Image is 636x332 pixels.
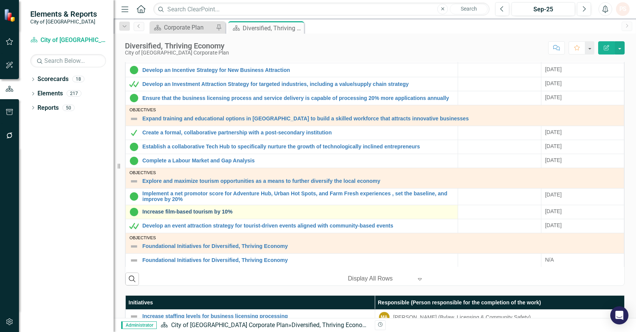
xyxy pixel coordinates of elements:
[129,235,620,240] div: Objectives
[126,205,458,219] td: Double-Click to Edit Right Click for Context Menu
[126,77,458,91] td: Double-Click to Edit Right Click for Context Menu
[541,219,624,233] td: Double-Click to Edit
[545,157,562,163] span: [DATE]
[142,116,620,122] a: Expand training and educational options in [GEOGRAPHIC_DATA] to build a skilled workforce that at...
[142,67,454,73] a: Develop an Incentive Strategy for New Business Attraction
[545,66,562,72] span: [DATE]
[142,243,620,249] a: Foundational Initiatives for Diversified, Thriving Economy
[126,254,458,268] td: Double-Click to Edit Right Click for Context Menu
[142,191,454,203] a: Implement a net promotor score for Adventure Hub, Urban Hot Spots, and Farm Fresh experiences , s...
[164,23,214,32] div: Corporate Plan
[126,154,458,168] td: Double-Click to Edit Right Click for Context Menu
[541,254,624,268] td: Double-Click to Edit
[541,205,624,219] td: Double-Click to Edit
[142,81,454,87] a: Develop an Investment Attraction Strategy for targeted industries, including a value/supply chain...
[545,222,562,228] span: [DATE]
[511,2,575,16] button: Sep-25
[129,114,139,123] img: Not Defined
[4,9,17,22] img: ClearPoint Strategy
[129,256,139,265] img: Not Defined
[129,156,139,165] img: In Progress
[129,170,620,175] div: Objectives
[62,104,75,111] div: 50
[129,142,139,151] img: In Progress
[151,23,214,32] a: Corporate Plan
[129,65,139,75] img: In Progress
[142,257,454,263] a: Foundational Initiatives for Diversified, Thriving Economy
[541,77,624,91] td: Double-Click to Edit
[545,208,562,214] span: [DATE]
[30,19,97,25] small: City of [GEOGRAPHIC_DATA]
[514,5,572,14] div: Sep-25
[375,310,624,325] td: Double-Click to Edit
[129,221,139,231] img: Met
[541,154,624,168] td: Double-Click to Edit
[67,90,81,97] div: 217
[126,91,458,105] td: Double-Click to Edit Right Click for Context Menu
[129,128,139,137] img: Partially Met
[153,3,489,16] input: Search ClearPoint...
[545,129,562,135] span: [DATE]
[30,36,106,45] a: City of [GEOGRAPHIC_DATA] Corporate Plan
[541,63,624,77] td: Double-Click to Edit
[458,126,541,140] td: Double-Click to Edit
[379,312,390,323] div: MA
[450,4,488,14] button: Search
[142,95,454,101] a: Ensure that the business licensing process and service delivery is capable of processing 20% more...
[458,63,541,77] td: Double-Click to Edit
[393,313,531,321] div: [PERSON_NAME] (Bylaw, Licensing & Community Safety)
[458,77,541,91] td: Double-Click to Edit
[161,321,369,330] div: »
[126,219,458,233] td: Double-Click to Edit Right Click for Context Menu
[541,188,624,205] td: Double-Click to Edit
[125,50,229,56] div: City of [GEOGRAPHIC_DATA] Corporate Plan
[458,188,541,205] td: Double-Click to Edit
[126,105,624,126] td: Double-Click to Edit Right Click for Context Menu
[291,321,371,329] div: Diversified, Thriving Economy
[126,126,458,140] td: Double-Click to Edit Right Click for Context Menu
[37,104,59,112] a: Reports
[129,108,620,112] div: Objectives
[142,313,371,319] a: Increase staffing levels for business licensing processing
[461,6,477,12] span: Search
[541,140,624,154] td: Double-Click to Edit
[126,140,458,154] td: Double-Click to Edit Right Click for Context Menu
[129,79,139,89] img: Met
[541,126,624,140] td: Double-Click to Edit
[458,140,541,154] td: Double-Click to Edit
[545,192,562,198] span: [DATE]
[129,312,139,321] img: Not Defined
[121,321,157,329] span: Administrator
[142,209,454,215] a: Increase film-based tourism by 10%
[142,130,454,136] a: Create a formal, collaborative partnership with a post-secondary institution
[126,168,624,188] td: Double-Click to Edit Right Click for Context Menu
[37,75,69,84] a: Scorecards
[125,42,229,50] div: Diversified, Thriving Economy
[37,89,63,98] a: Elements
[142,223,454,229] a: Develop an event attraction strategy for tourist-driven events aligned with community-based events
[243,23,302,33] div: Diversified, Thriving Economy
[545,256,620,263] div: N/A
[129,192,139,201] img: In Progress
[129,177,139,186] img: Not Defined
[72,76,84,83] div: 18
[142,158,454,164] a: Complete a Labour Market and Gap Analysis
[126,310,375,325] td: Double-Click to Edit Right Click for Context Menu
[129,207,139,217] img: In Progress
[458,219,541,233] td: Double-Click to Edit
[129,242,139,251] img: Not Defined
[30,54,106,67] input: Search Below...
[458,205,541,219] td: Double-Click to Edit
[541,91,624,105] td: Double-Click to Edit
[545,94,562,100] span: [DATE]
[129,94,139,103] img: In Progress
[171,321,288,329] a: City of [GEOGRAPHIC_DATA] Corporate Plan
[545,143,562,149] span: [DATE]
[142,144,454,150] a: Establish a collaborative Tech Hub to specifically nurture the growth of technologically inclined...
[126,233,624,253] td: Double-Click to Edit Right Click for Context Menu
[126,188,458,205] td: Double-Click to Edit Right Click for Context Menu
[142,178,620,184] a: Explore and maximize tourism opportunities as a means to further diversify the local economy
[616,2,630,16] button: PS
[126,63,458,77] td: Double-Click to Edit Right Click for Context Menu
